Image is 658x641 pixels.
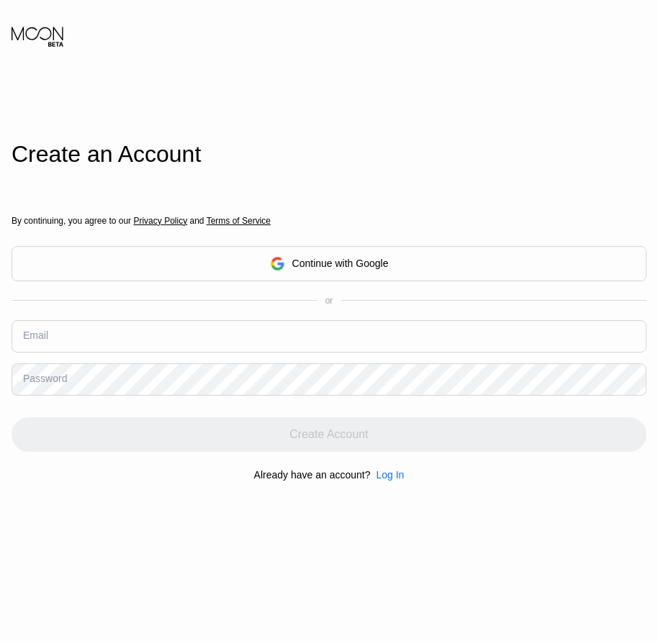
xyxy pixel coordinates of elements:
span: Privacy Policy [133,216,187,226]
div: Continue with Google [12,246,646,281]
span: and [187,216,207,226]
div: Password [23,373,67,384]
div: Email [23,329,48,341]
div: Create an Account [12,141,646,168]
div: or [325,296,333,306]
div: Log In [376,469,404,481]
span: Terms of Service [207,216,271,226]
div: By continuing, you agree to our [12,216,646,226]
div: Continue with Google [292,258,389,269]
div: Log In [370,469,404,481]
div: Already have an account? [254,469,371,481]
